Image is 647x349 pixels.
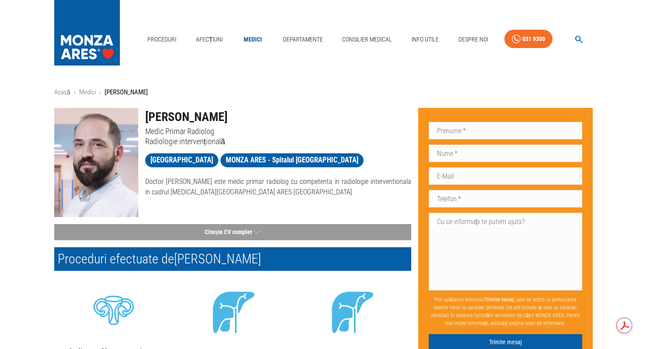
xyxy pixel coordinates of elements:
[54,224,411,240] button: Citește CV complet
[408,31,442,48] a: Info Utile
[280,31,326,48] a: Departamente
[429,292,583,331] p: Prin apăsarea butonului , sunt de acord cu prelucrarea datelor mele cu caracter personal (ce pot ...
[54,88,70,96] a: Acasă
[145,155,218,166] span: [GEOGRAPHIC_DATA]
[455,31,492,48] a: Despre Noi
[54,87,593,97] nav: breadcrumb
[145,153,218,167] a: [GEOGRAPHIC_DATA]
[145,176,411,197] p: Doctor [PERSON_NAME] este medic primar radiolog cu competenta in radiologie interventionala in ca...
[54,108,138,217] img: Dr. Mihai Toma
[504,30,553,48] a: 031 9300
[485,297,514,303] b: Trimite mesaj
[220,153,364,167] a: MONZA ARES - Spitalul [GEOGRAPHIC_DATA]
[145,108,411,126] h1: [PERSON_NAME]
[99,87,101,97] li: ›
[200,278,266,344] img: icon - Tumori hepatice
[522,34,545,45] div: 031 9300
[74,87,76,97] li: ›
[192,31,227,48] a: Afecțiuni
[220,155,364,166] span: MONZA ARES - Spitalul [GEOGRAPHIC_DATA]
[79,88,96,96] a: Medici
[54,247,411,271] h2: Proceduri efectuate de [PERSON_NAME]
[145,136,411,146] p: Radiologie intervențională
[105,87,148,97] p: [PERSON_NAME]
[319,278,385,344] img: icon - Tumori hepatice
[145,126,411,136] p: Medic Primar Radiolog
[239,31,267,48] a: Medici
[339,31,395,48] a: Consilier Medical
[144,31,180,48] a: Proceduri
